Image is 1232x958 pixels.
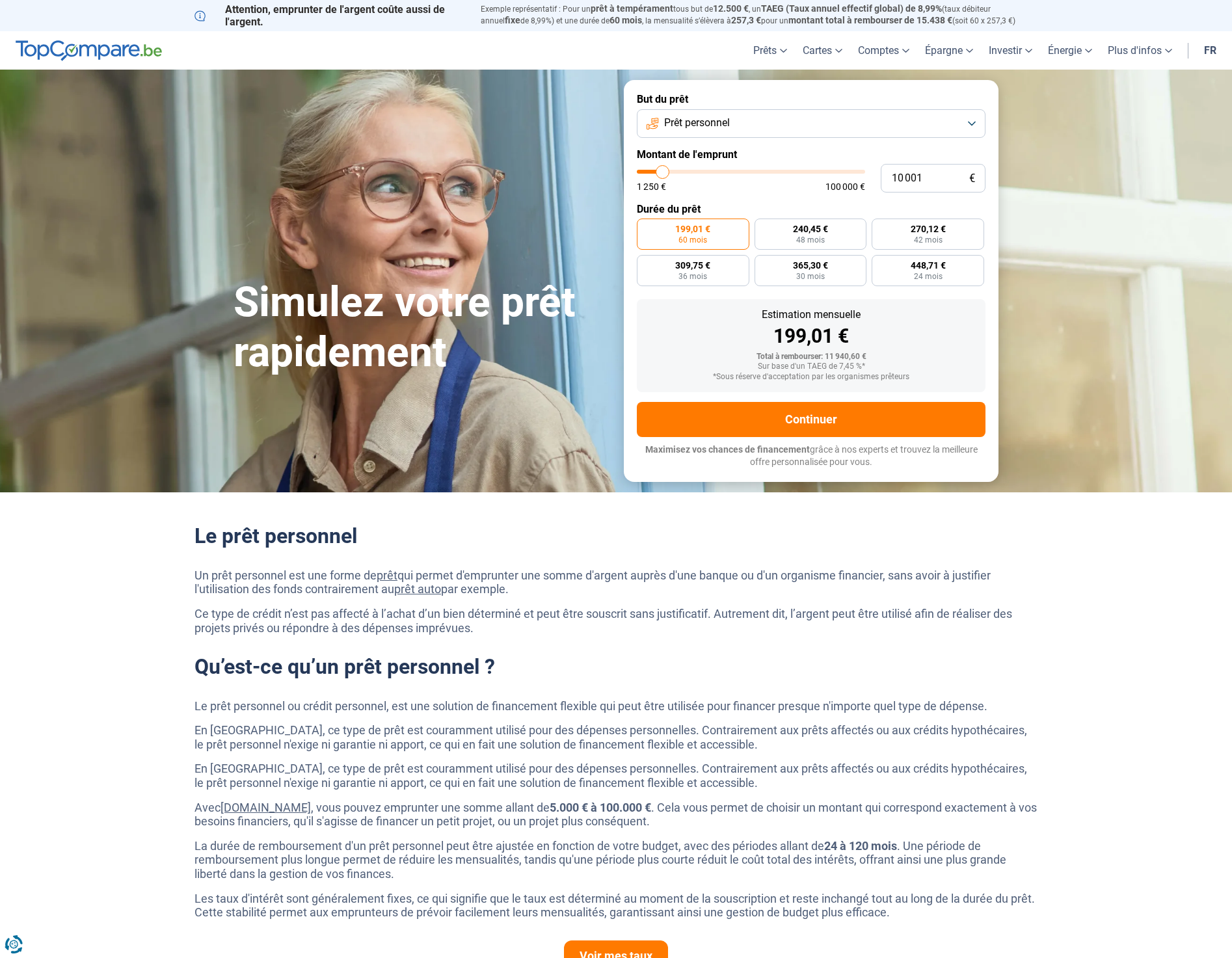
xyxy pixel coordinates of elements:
p: En [GEOGRAPHIC_DATA], ce type de prêt est couramment utilisé pour des dépenses personnelles. Cont... [194,762,1038,790]
span: 30 mois [796,273,825,280]
div: Estimation mensuelle [647,310,975,320]
label: Durée du prêt [637,203,985,215]
div: Total à rembourser: 11 940,60 € [647,353,975,362]
a: Épargne [917,31,981,70]
h2: Le prêt personnel [194,524,1038,548]
p: Un prêt personnel est une forme de qui permet d'emprunter une somme d'argent auprès d'une banque ... [194,568,1038,596]
a: Prêts [745,31,795,70]
span: Maximisez vos chances de financement [645,444,810,455]
p: Avec , vous pouvez emprunter une somme allant de . Cela vous permet de choisir un montant qui cor... [194,801,1038,829]
p: En [GEOGRAPHIC_DATA], ce type de prêt est couramment utilisé pour des dépenses personnelles. Cont... [194,723,1038,751]
span: fixe [505,15,520,25]
button: Prêt personnel [637,109,985,138]
span: 100 000 € [825,182,865,191]
p: Les taux d'intérêt sont généralement fixes, ce qui signifie que le taux est déterminé au moment d... [194,892,1038,920]
span: 12.500 € [713,3,749,14]
div: Sur base d'un TAEG de 7,45 %* [647,362,975,371]
span: 309,75 € [675,261,710,270]
strong: 5.000 € à 100.000 € [550,801,651,814]
p: Exemple représentatif : Pour un tous but de , un (taux débiteur annuel de 8,99%) et une durée de ... [481,3,1038,27]
span: 24 mois [914,273,943,280]
label: Montant de l'emprunt [637,148,985,161]
span: 42 mois [914,236,943,244]
span: montant total à rembourser de 15.438 € [788,15,952,25]
div: 199,01 € [647,326,975,346]
span: TAEG (Taux annuel effectif global) de 8,99% [761,3,942,14]
p: Ce type de crédit n’est pas affecté à l’achat d’un bien déterminé et peut être souscrit sans just... [194,607,1038,635]
img: TopCompare [16,40,162,61]
a: fr [1196,31,1224,70]
p: Attention, emprunter de l'argent coûte aussi de l'argent. [194,3,465,28]
span: 36 mois [678,273,707,280]
h1: Simulez votre prêt rapidement [234,278,608,378]
a: Énergie [1040,31,1100,70]
p: La durée de remboursement d'un prêt personnel peut être ajustée en fonction de votre budget, avec... [194,839,1038,881]
span: 60 mois [678,236,707,244]
div: *Sous réserve d'acceptation par les organismes prêteurs [647,373,975,382]
span: 448,71 € [911,261,946,270]
button: Continuer [637,402,985,437]
span: prêt à tempérament [591,3,673,14]
span: 199,01 € [675,224,710,233]
label: But du prêt [637,93,985,105]
span: 1 250 € [637,182,666,191]
a: prêt [377,568,397,582]
strong: 24 à 120 mois [824,839,897,853]
span: 257,3 € [731,15,761,25]
span: 365,30 € [793,261,828,270]
span: € [969,173,975,184]
span: 270,12 € [911,224,946,233]
span: Prêt personnel [664,116,730,130]
a: Cartes [795,31,850,70]
a: Plus d'infos [1100,31,1180,70]
span: 240,45 € [793,224,828,233]
span: 48 mois [796,236,825,244]
h2: Qu’est-ce qu’un prêt personnel ? [194,654,1038,679]
a: Investir [981,31,1040,70]
a: prêt auto [394,582,441,596]
p: Le prêt personnel ou crédit personnel, est une solution de financement flexible qui peut être uti... [194,699,1038,713]
span: 60 mois [609,15,642,25]
a: Comptes [850,31,917,70]
a: [DOMAIN_NAME] [221,801,311,814]
p: grâce à nos experts et trouvez la meilleure offre personnalisée pour vous. [637,444,985,469]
